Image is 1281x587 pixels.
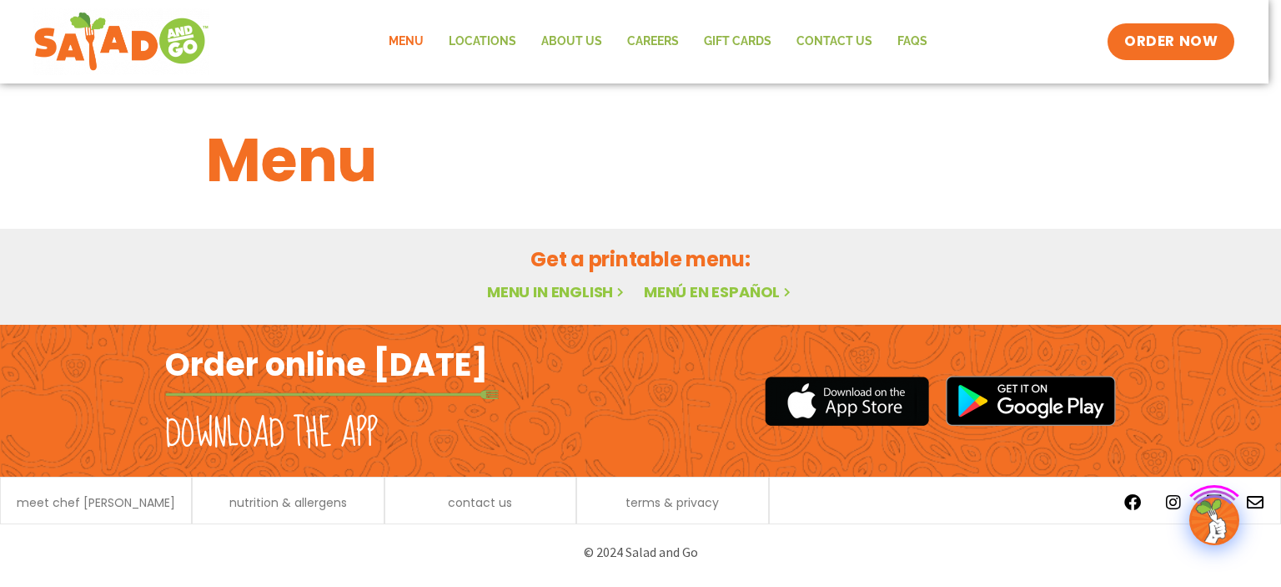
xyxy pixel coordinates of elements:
a: Menú en español [644,281,794,302]
a: terms & privacy [625,497,719,509]
h2: Order online [DATE] [165,344,488,385]
nav: Menu [376,23,940,61]
h2: Download the app [165,411,378,458]
h2: Get a printable menu: [206,245,1075,274]
h1: Menu [206,115,1075,205]
img: google_play [946,376,1116,426]
a: Locations [436,23,529,61]
img: appstore [765,374,929,428]
span: ORDER NOW [1124,32,1218,52]
a: Contact Us [784,23,885,61]
a: Careers [615,23,691,61]
a: GIFT CARDS [691,23,784,61]
a: About Us [529,23,615,61]
a: contact us [448,497,512,509]
img: new-SAG-logo-768×292 [33,8,209,75]
a: Menu in English [487,281,627,302]
a: ORDER NOW [1108,23,1234,60]
a: Menu [376,23,436,61]
a: meet chef [PERSON_NAME] [17,497,175,509]
img: fork [165,390,499,399]
a: nutrition & allergens [229,497,347,509]
p: © 2024 Salad and Go [173,541,1108,564]
a: FAQs [885,23,940,61]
